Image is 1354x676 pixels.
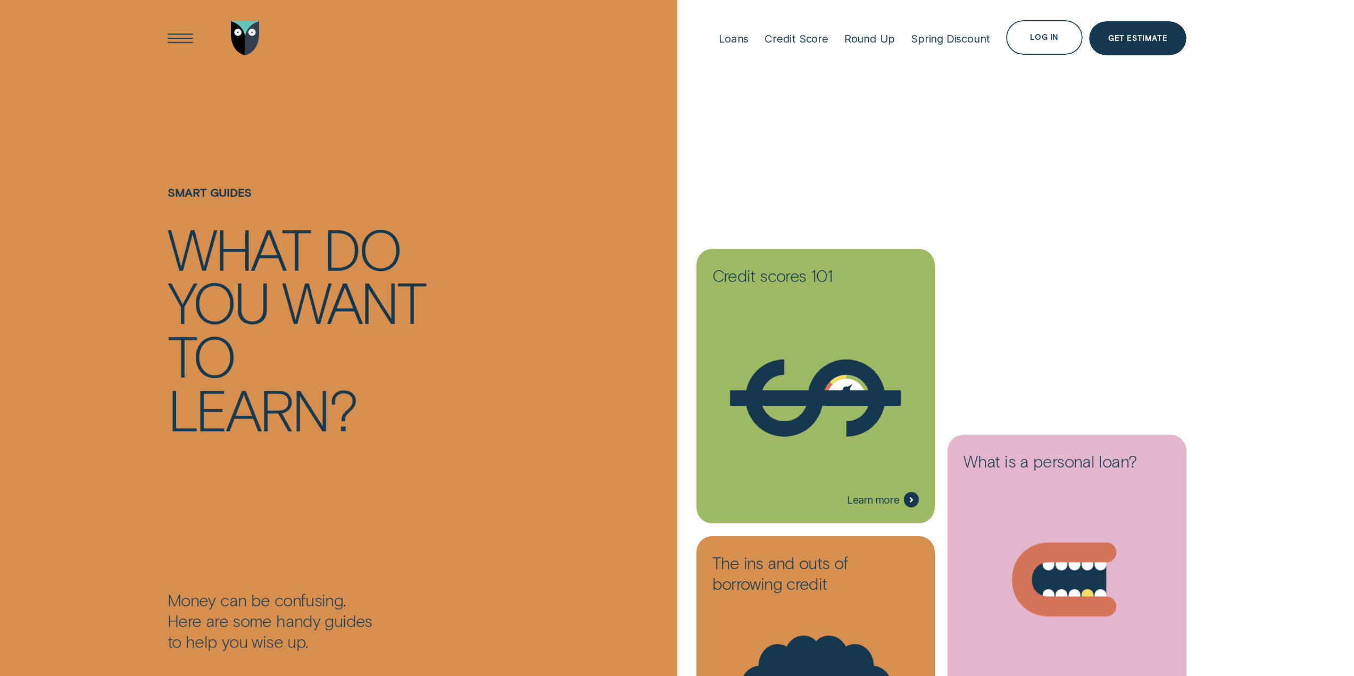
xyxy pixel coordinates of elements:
[765,32,828,45] div: Credit Score
[168,589,671,652] div: Money can be confusing. Here are some handy guides to help you wise up.
[323,221,400,274] div: do
[168,328,234,381] div: to
[231,21,260,56] img: Wisr
[282,274,425,328] div: want
[696,249,935,523] a: Credit scores 101Learn more
[168,221,310,274] div: What
[163,21,198,56] button: Open Menu
[712,552,919,600] h3: The ins and outs of borrowing credit
[963,450,1170,478] h3: What is a personal loan?
[847,494,900,506] span: Learn more
[168,186,671,221] h1: Smart guides
[712,265,919,292] h3: Credit scores 101
[844,32,895,45] div: Round Up
[168,221,455,435] h4: What do you want to learn?
[1006,20,1083,55] button: Log in
[719,32,749,45] div: Loans
[168,274,269,328] div: you
[911,32,990,45] div: Spring Discount
[1089,21,1186,56] a: Get Estimate
[168,382,356,435] div: learn?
